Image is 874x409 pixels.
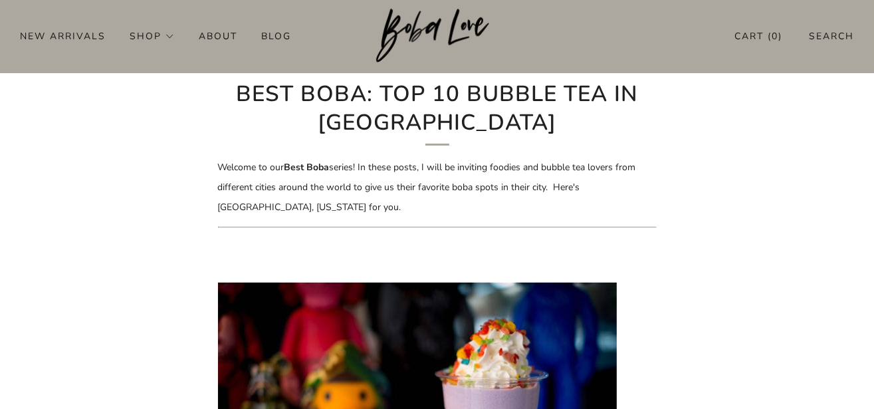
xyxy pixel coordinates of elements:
[376,9,498,64] a: Boba Love
[218,80,657,146] h1: Best Boba: Top 10 bubble tea in [GEOGRAPHIC_DATA]
[376,9,498,63] img: Boba Love
[218,158,657,217] p: series! In these posts, I will be inviting foodies and bubble tea lovers from different cities ar...
[284,161,330,174] strong: Best Boba
[130,25,175,47] a: Shop
[772,30,778,43] items-count: 0
[809,25,854,47] a: Search
[199,25,237,47] a: About
[218,161,284,174] span: Welcome to our
[734,25,782,47] a: Cart
[261,25,291,47] a: Blog
[20,25,106,47] a: New Arrivals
